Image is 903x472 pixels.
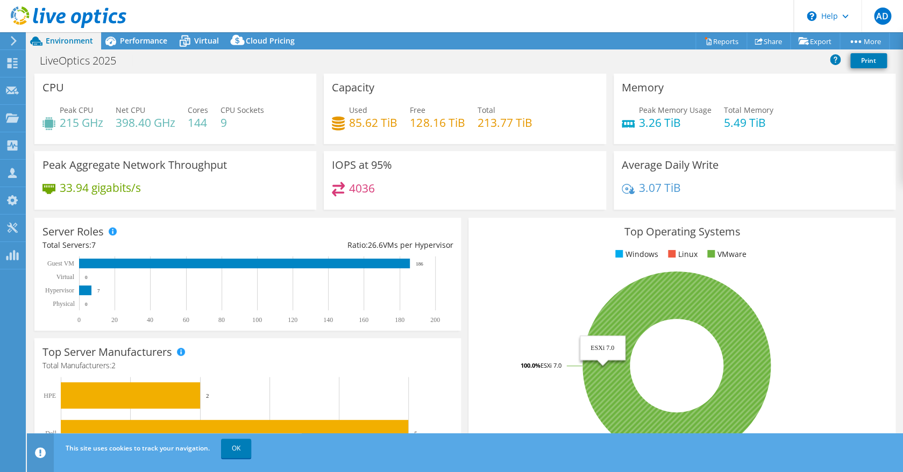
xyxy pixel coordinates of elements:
h4: 4036 [349,182,375,194]
tspan: ESXi 7.0 [541,361,561,369]
text: 0 [77,316,81,324]
a: Reports [695,33,747,49]
svg: \n [807,11,816,21]
span: Performance [120,35,167,46]
text: Physical [53,300,75,307]
h3: Memory [622,82,664,94]
span: Peak Memory Usage [639,105,712,115]
text: 0 [85,302,88,307]
h3: Peak Aggregate Network Throughput [42,159,227,171]
text: Virtual [56,273,75,281]
text: 186 [416,261,423,267]
span: Cloud Pricing [246,35,295,46]
a: Print [850,53,887,68]
tspan: 100.0% [521,361,541,369]
h3: IOPS at 95% [332,159,392,171]
span: Total Memory [724,105,773,115]
h4: 5.49 TiB [724,117,773,128]
text: 2 [206,392,209,399]
span: Used [349,105,367,115]
h4: 398.40 GHz [116,117,175,128]
a: Export [790,33,840,49]
text: 200 [430,316,440,324]
h4: 213.77 TiB [477,117,532,128]
h3: Server Roles [42,226,104,238]
span: AD [874,8,891,25]
h4: 215 GHz [60,117,103,128]
h4: Total Manufacturers: [42,360,453,371]
h3: CPU [42,82,64,94]
h1: LiveOptics 2025 [35,55,133,67]
span: Virtual [194,35,219,46]
text: 7 [97,288,100,294]
span: Environment [46,35,93,46]
h4: 144 [188,117,208,128]
h4: 3.26 TiB [639,117,712,128]
text: Hypervisor [45,287,74,294]
text: 60 [183,316,189,324]
text: 120 [288,316,297,324]
span: Net CPU [116,105,145,115]
a: OK [221,439,251,458]
div: Ratio: VMs per Hypervisor [248,239,453,251]
span: Cores [188,105,208,115]
a: Share [746,33,791,49]
text: 5 [414,430,417,437]
h4: 128.16 TiB [410,117,465,128]
text: 160 [359,316,368,324]
h4: 33.94 gigabits/s [60,182,141,194]
h3: Average Daily Write [622,159,719,171]
text: HPE [44,392,56,399]
span: 26.6 [367,240,382,250]
h3: Top Operating Systems [477,226,887,238]
text: 40 [147,316,153,324]
li: Linux [665,248,698,260]
h4: 9 [221,117,264,128]
span: CPU Sockets [221,105,264,115]
text: 0 [85,275,88,280]
span: 7 [91,240,96,250]
text: 100 [252,316,262,324]
h4: 85.62 TiB [349,117,397,128]
text: 140 [323,316,333,324]
span: Peak CPU [60,105,93,115]
h3: Top Server Manufacturers [42,346,172,358]
span: Free [410,105,425,115]
span: This site uses cookies to track your navigation. [66,444,210,453]
text: Guest VM [47,260,74,267]
text: 180 [395,316,404,324]
span: 2 [111,360,116,370]
div: Total Servers: [42,239,248,251]
h3: Capacity [332,82,374,94]
li: Windows [613,248,658,260]
text: 80 [218,316,225,324]
text: Dell [45,430,56,437]
a: More [840,33,890,49]
span: Total [477,105,495,115]
li: VMware [705,248,746,260]
text: 20 [111,316,118,324]
h4: 3.07 TiB [639,182,681,194]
